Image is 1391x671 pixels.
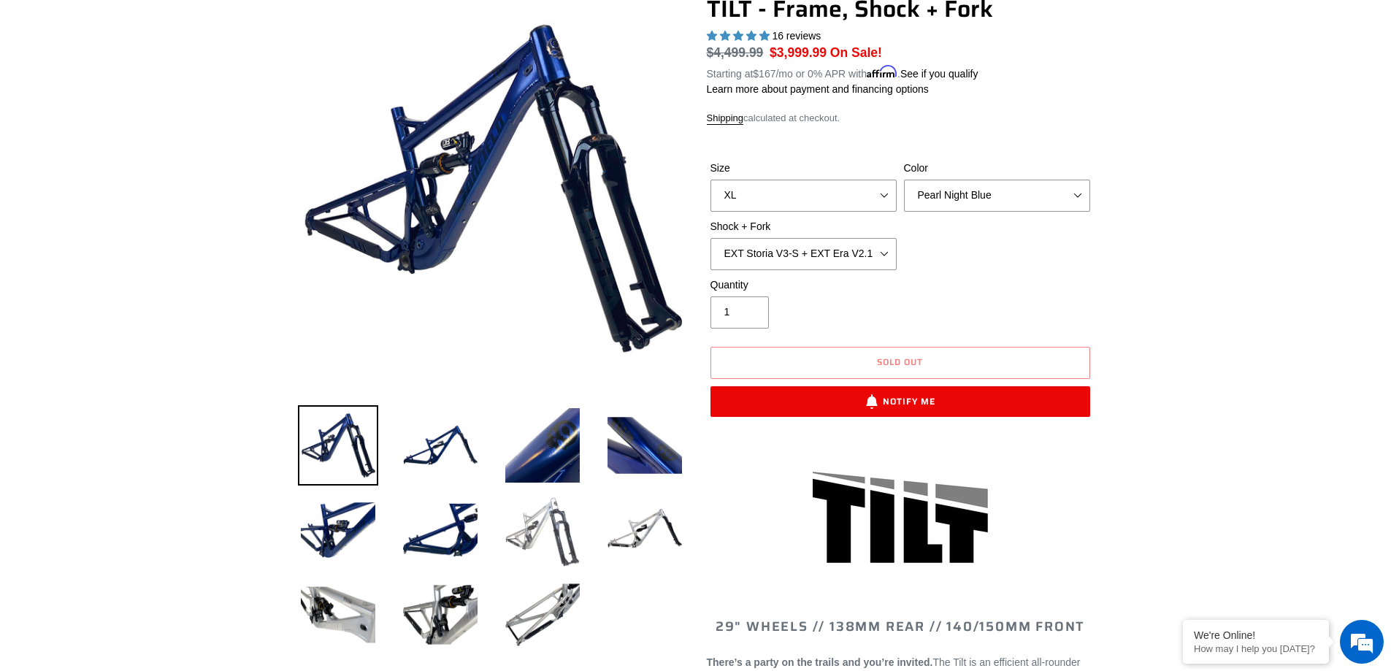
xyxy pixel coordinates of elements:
[707,30,773,42] span: 5.00 stars
[400,490,480,570] img: Load image into Gallery viewer, TILT - Frame, Shock + Fork
[400,575,480,655] img: Load image into Gallery viewer, TILT - Frame, Shock + Fork
[400,405,480,486] img: Load image into Gallery viewer, TILT - Frame, Shock + Fork
[502,490,583,570] img: Load image into Gallery viewer, TILT - Frame, Shock + Fork
[710,347,1090,379] button: Sold out
[1194,629,1318,641] div: We're Online!
[710,161,897,176] label: Size
[867,66,897,78] span: Affirm
[298,405,378,486] img: Load image into Gallery viewer, TILT - Frame, Shock + Fork
[716,616,1084,637] span: 29" WHEELS // 138mm REAR // 140/150mm FRONT
[707,63,978,82] p: Starting at /mo or 0% APR with .
[707,45,764,60] s: $4,499.99
[772,30,821,42] span: 16 reviews
[900,68,978,80] a: See if you qualify - Learn more about Affirm Financing (opens in modal)
[877,355,923,369] span: Sold out
[904,161,1090,176] label: Color
[770,45,827,60] span: $3,999.99
[605,490,685,570] img: Load image into Gallery viewer, TILT - Frame, Shock + Fork
[298,490,378,570] img: Load image into Gallery viewer, TILT - Frame, Shock + Fork
[605,405,685,486] img: Load image into Gallery viewer, TILT - Frame, Shock + Fork
[298,575,378,655] img: Load image into Gallery viewer, TILT - Frame, Shock + Fork
[753,68,775,80] span: $167
[502,405,583,486] img: Load image into Gallery viewer, TILT - Frame, Shock + Fork
[710,386,1090,417] button: Notify Me
[1194,643,1318,654] p: How may I help you today?
[707,656,933,668] b: There’s a party on the trails and you’re invited.
[707,83,929,95] a: Learn more about payment and financing options
[502,575,583,655] img: Load image into Gallery viewer, TILT - Frame, Shock + Fork
[830,43,882,62] span: On Sale!
[710,219,897,234] label: Shock + Fork
[707,112,744,125] a: Shipping
[707,111,1094,126] div: calculated at checkout.
[710,277,897,293] label: Quantity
